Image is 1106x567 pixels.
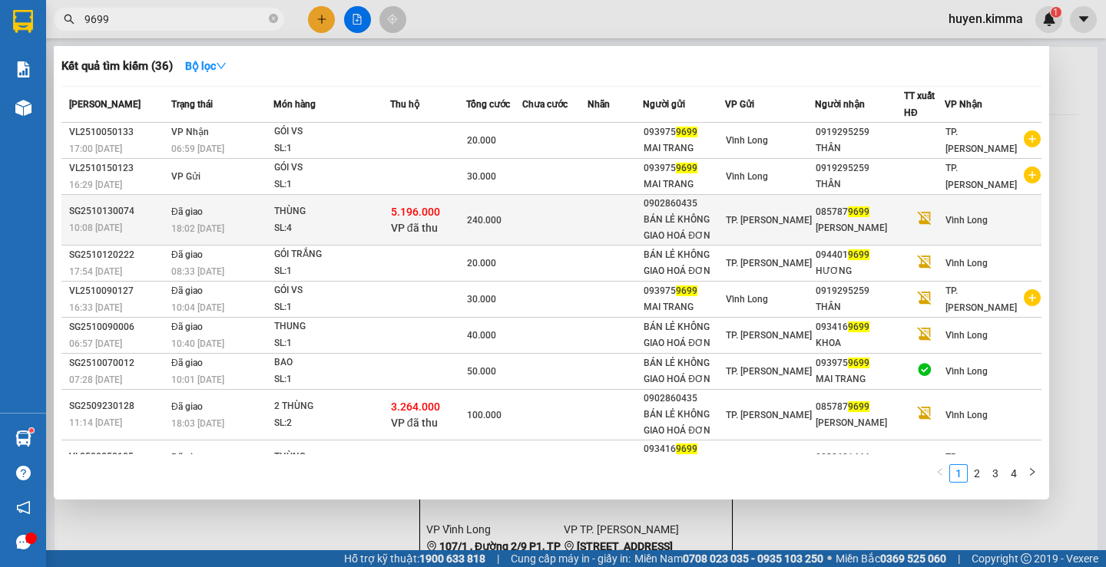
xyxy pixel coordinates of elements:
[69,247,167,263] div: SG2510120222
[171,285,203,296] span: Đã giao
[16,500,31,515] span: notification
[950,465,967,482] a: 1
[171,358,203,368] span: Đã giao
[274,124,389,140] div: GÓI VS
[171,266,224,277] span: 08:33 [DATE]
[69,355,167,371] div: SG2510070012
[726,215,812,226] span: TP. [PERSON_NAME]
[816,220,903,236] div: [PERSON_NAME]
[274,220,389,237] div: SL: 4
[467,135,496,146] span: 20.000
[69,417,122,428] span: 11:14 [DATE]
[815,99,865,110] span: Người nhận
[986,464,1005,483] li: 3
[173,54,239,78] button: Bộ lọcdown
[1023,464,1041,483] button: right
[69,449,167,465] div: VL2509250105
[171,452,203,463] span: Đã giao
[987,465,1004,482] a: 3
[274,203,389,220] div: THÙNG
[945,258,988,269] span: Vĩnh Long
[100,50,223,68] div: [PERSON_NAME]
[945,330,988,341] span: Vĩnh Long
[274,398,389,415] div: 2 THÙNG
[467,410,502,420] span: 100.000
[69,99,141,110] span: [PERSON_NAME]
[171,302,224,313] span: 10:04 [DATE]
[274,449,389,466] div: THÙNG
[945,452,1017,480] span: TP. [PERSON_NAME]
[467,330,496,341] span: 40.000
[274,415,389,432] div: SL: 2
[171,401,203,412] span: Đã giao
[274,263,389,280] div: SL: 1
[945,215,988,226] span: Vĩnh Long
[69,398,167,414] div: SG2509230128
[644,283,724,299] div: 093975
[644,407,724,439] div: BÁN LẺ KHÔNG GIAO HOÁ ĐƠN
[391,222,438,234] span: VP đã thu
[69,143,122,154] span: 17:00 [DATE]
[588,99,610,110] span: Nhãn
[171,171,200,182] span: VP Gửi
[848,401,869,412] span: 9699
[816,160,903,176] div: 0919295259
[522,99,568,110] span: Chưa cước
[949,464,968,483] li: 1
[391,206,440,218] span: 5.196.000
[100,13,223,50] div: TP. [PERSON_NAME]
[274,140,389,157] div: SL: 1
[816,319,903,335] div: 093416
[644,140,724,157] div: MAI TRANG
[726,171,768,182] span: Vĩnh Long
[69,160,167,176] div: VL2510150123
[931,464,949,483] li: Previous Page
[171,418,224,429] span: 18:03 [DATE]
[467,294,496,305] span: 30.000
[274,335,389,352] div: SL: 1
[848,249,869,260] span: 9699
[467,171,496,182] span: 30.000
[391,417,438,429] span: VP đã thu
[171,338,224,349] span: 10:40 [DATE]
[273,99,316,110] span: Món hàng
[15,61,31,77] img: solution-icon
[644,160,724,176] div: 093975
[726,135,768,146] span: Vĩnh Long
[644,319,724,351] div: BÁN LẺ KHÔNG GIAO HOÁ ĐƠN
[171,374,224,385] span: 10:01 [DATE]
[171,249,203,260] span: Đã giao
[13,10,33,33] img: logo-vxr
[945,285,1017,313] span: TP. [PERSON_NAME]
[644,299,724,315] div: MAI TRANG
[644,176,724,193] div: MAI TRANG
[816,299,903,315] div: THÂN
[1024,130,1041,147] span: plus-circle
[1005,464,1023,483] li: 4
[816,415,903,431] div: [PERSON_NAME]
[904,91,935,118] span: TT xuất HĐ
[274,282,389,299] div: GÓI VS
[274,246,389,263] div: GÓI TRẮNG
[467,215,502,226] span: 240.000
[816,355,903,371] div: 093975
[171,143,224,154] span: 06:59 [DATE]
[816,263,903,279] div: HƯƠNG
[274,371,389,388] div: SL: 1
[13,15,37,31] span: Gửi:
[935,467,945,476] span: left
[816,335,903,351] div: KHOA
[644,212,724,244] div: BÁN LẺ KHÔNG GIAO HOÁ ĐƠN
[69,180,122,190] span: 16:29 [DATE]
[69,302,122,313] span: 16:33 [DATE]
[848,358,869,368] span: 9699
[676,443,697,454] span: 9699
[1005,465,1022,482] a: 4
[643,99,685,110] span: Người gửi
[644,355,724,387] div: BÁN LẺ KHÔNG GIAO HOÁ ĐƠN
[390,99,419,110] span: Thu hộ
[931,464,949,483] button: left
[269,14,278,23] span: close-circle
[69,283,167,299] div: VL2510090127
[15,430,31,447] img: warehouse-icon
